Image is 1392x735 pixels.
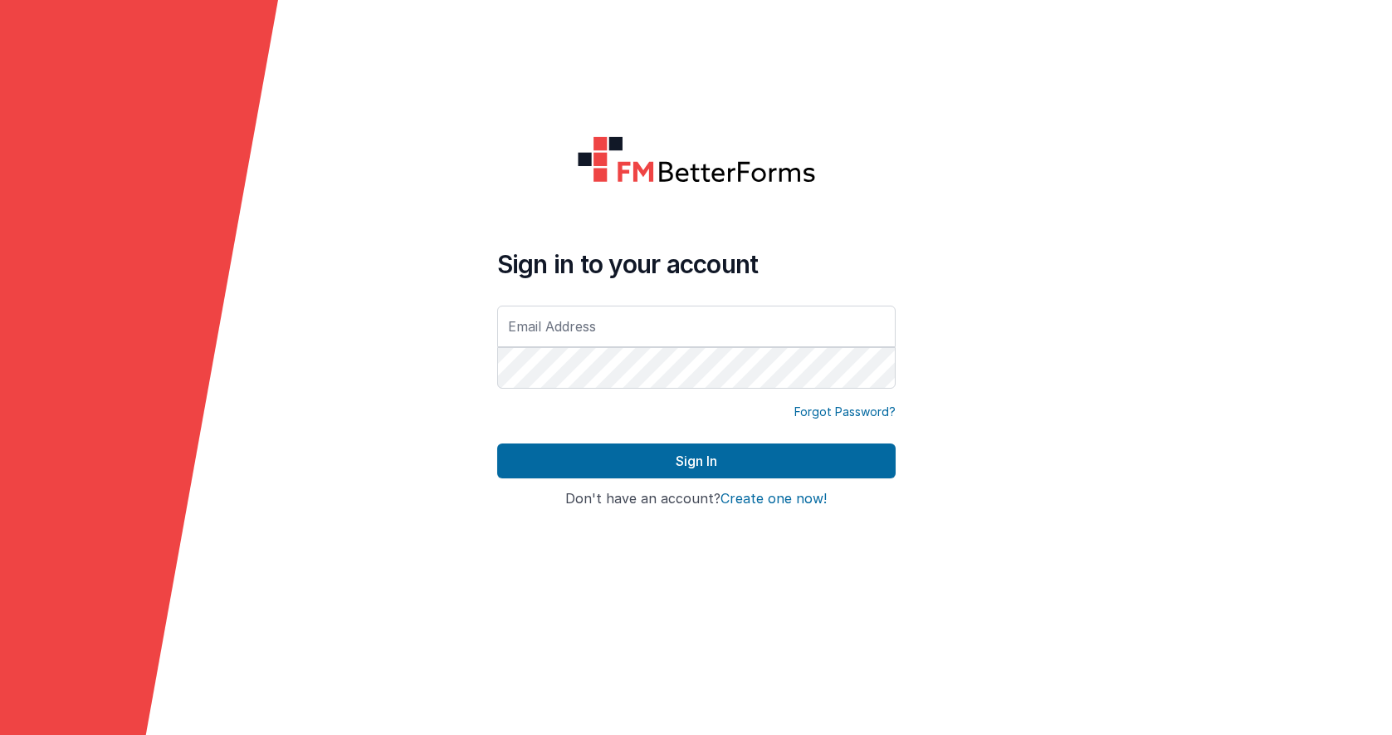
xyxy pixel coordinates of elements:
button: Create one now! [720,492,827,507]
a: Forgot Password? [794,404,896,420]
h4: Don't have an account? [497,492,896,507]
button: Sign In [497,443,896,478]
h4: Sign in to your account [497,249,896,279]
input: Email Address [497,306,896,347]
